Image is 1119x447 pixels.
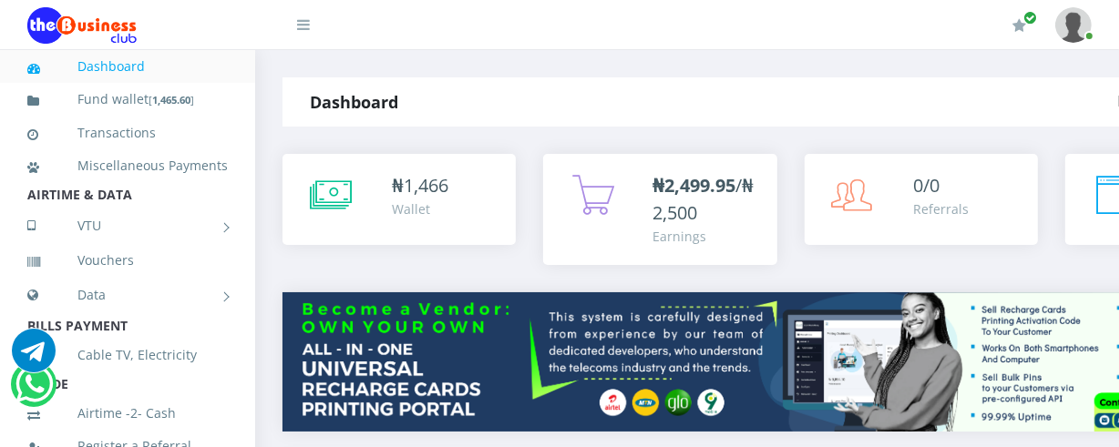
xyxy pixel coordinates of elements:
[914,173,940,198] span: 0/0
[282,154,516,245] a: ₦1,466 Wallet
[1055,7,1092,43] img: User
[1023,11,1037,25] span: Renew/Upgrade Subscription
[652,173,754,225] span: /₦2,500
[27,46,228,87] a: Dashboard
[914,199,970,218] div: Referrals
[27,272,228,318] a: Data
[27,112,228,154] a: Transactions
[805,154,1038,245] a: 0/0 Referrals
[652,227,758,246] div: Earnings
[392,199,448,218] div: Wallet
[27,78,228,121] a: Fund wallet[1,465.60]
[310,91,398,113] strong: Dashboard
[27,334,228,376] a: Cable TV, Electricity
[152,93,190,107] b: 1,465.60
[27,203,228,249] a: VTU
[543,154,776,265] a: ₦2,499.95/₦2,500 Earnings
[27,239,228,281] a: Vouchers
[404,173,448,198] span: 1,466
[12,342,56,372] a: Chat for support
[27,7,137,44] img: Logo
[1012,18,1026,33] i: Renew/Upgrade Subscription
[652,173,735,198] b: ₦2,499.95
[392,172,448,199] div: ₦
[27,392,228,434] a: Airtime -2- Cash
[15,376,53,406] a: Chat for support
[27,145,228,187] a: Miscellaneous Payments
[149,93,194,107] small: [ ]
